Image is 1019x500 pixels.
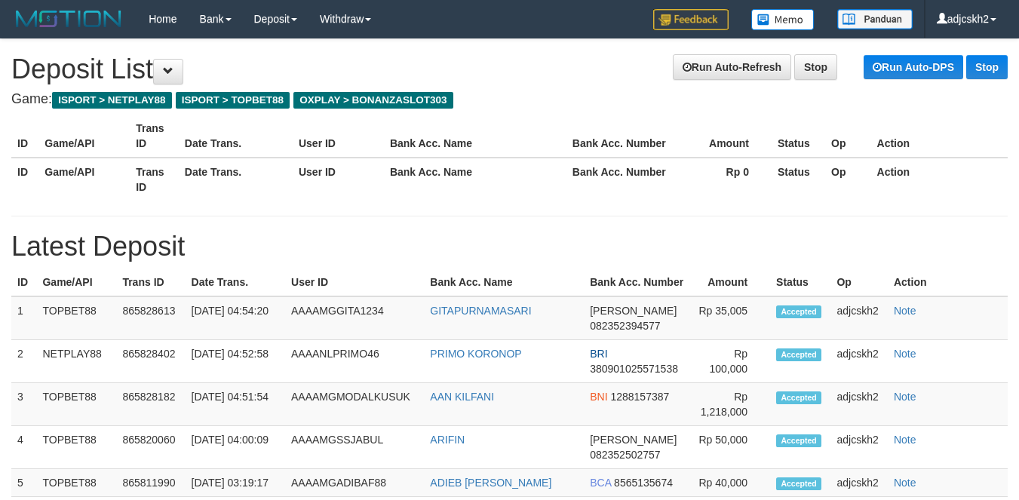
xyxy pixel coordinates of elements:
[179,115,293,158] th: Date Trans.
[690,469,770,497] td: Rp 40,000
[776,477,821,490] span: Accepted
[11,115,38,158] th: ID
[11,296,36,340] td: 1
[566,158,680,201] th: Bank Acc. Number
[285,296,424,340] td: AAAAMGGITA1234
[830,296,888,340] td: adjcskh2
[864,55,963,79] a: Run Auto-DPS
[894,305,916,317] a: Note
[11,383,36,426] td: 3
[794,54,837,80] a: Stop
[130,115,179,158] th: Trans ID
[825,115,870,158] th: Op
[52,92,172,109] span: ISPORT > NETPLAY88
[116,426,185,469] td: 865820060
[186,383,285,426] td: [DATE] 04:51:54
[186,296,285,340] td: [DATE] 04:54:20
[179,158,293,201] th: Date Trans.
[36,383,116,426] td: TOPBET88
[590,449,660,461] span: 082352502757
[894,477,916,489] a: Note
[584,268,690,296] th: Bank Acc. Number
[680,158,772,201] th: Rp 0
[776,305,821,318] span: Accepted
[690,296,770,340] td: Rp 35,005
[11,268,36,296] th: ID
[384,115,566,158] th: Bank Acc. Name
[610,391,669,403] span: 1288157387
[690,340,770,383] td: Rp 100,000
[430,477,551,489] a: ADIEB [PERSON_NAME]
[11,232,1008,262] h1: Latest Deposit
[614,477,673,489] span: 8565135674
[36,296,116,340] td: TOPBET88
[36,426,116,469] td: TOPBET88
[11,92,1008,107] h4: Game:
[130,158,179,201] th: Trans ID
[186,268,285,296] th: Date Trans.
[888,268,1008,296] th: Action
[894,391,916,403] a: Note
[38,158,130,201] th: Game/API
[966,55,1008,79] a: Stop
[830,469,888,497] td: adjcskh2
[566,115,680,158] th: Bank Acc. Number
[751,9,815,30] img: Button%20Memo.svg
[186,469,285,497] td: [DATE] 03:19:17
[116,383,185,426] td: 865828182
[772,115,825,158] th: Status
[285,268,424,296] th: User ID
[186,340,285,383] td: [DATE] 04:52:58
[894,434,916,446] a: Note
[116,296,185,340] td: 865828613
[11,8,126,30] img: MOTION_logo.png
[871,115,1008,158] th: Action
[837,9,913,29] img: panduan.png
[776,434,821,447] span: Accepted
[11,340,36,383] td: 2
[690,383,770,426] td: Rp 1,218,000
[430,348,521,360] a: PRIMO KORONOP
[293,158,384,201] th: User ID
[116,340,185,383] td: 865828402
[186,426,285,469] td: [DATE] 04:00:09
[590,363,678,375] span: 380901025571538
[673,54,791,80] a: Run Auto-Refresh
[293,115,384,158] th: User ID
[590,320,660,332] span: 082352394577
[430,434,465,446] a: ARIFIN
[11,158,38,201] th: ID
[590,391,607,403] span: BNI
[11,426,36,469] td: 4
[830,268,888,296] th: Op
[293,92,453,109] span: OXPLAY > BONANZASLOT303
[38,115,130,158] th: Game/API
[680,115,772,158] th: Amount
[285,469,424,497] td: AAAAMGADIBAF88
[770,268,830,296] th: Status
[11,54,1008,84] h1: Deposit List
[430,391,494,403] a: AAN KILFANI
[116,469,185,497] td: 865811990
[690,268,770,296] th: Amount
[830,383,888,426] td: adjcskh2
[590,348,607,360] span: BRI
[36,469,116,497] td: TOPBET88
[894,348,916,360] a: Note
[285,426,424,469] td: AAAAMGSSJABUL
[772,158,825,201] th: Status
[653,9,729,30] img: Feedback.jpg
[384,158,566,201] th: Bank Acc. Name
[11,469,36,497] td: 5
[830,426,888,469] td: adjcskh2
[36,268,116,296] th: Game/API
[776,391,821,404] span: Accepted
[36,340,116,383] td: NETPLAY88
[590,477,611,489] span: BCA
[285,340,424,383] td: AAAANLPRIMO46
[825,158,870,201] th: Op
[430,305,531,317] a: GITAPURNAMASARI
[116,268,185,296] th: Trans ID
[690,426,770,469] td: Rp 50,000
[424,268,584,296] th: Bank Acc. Name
